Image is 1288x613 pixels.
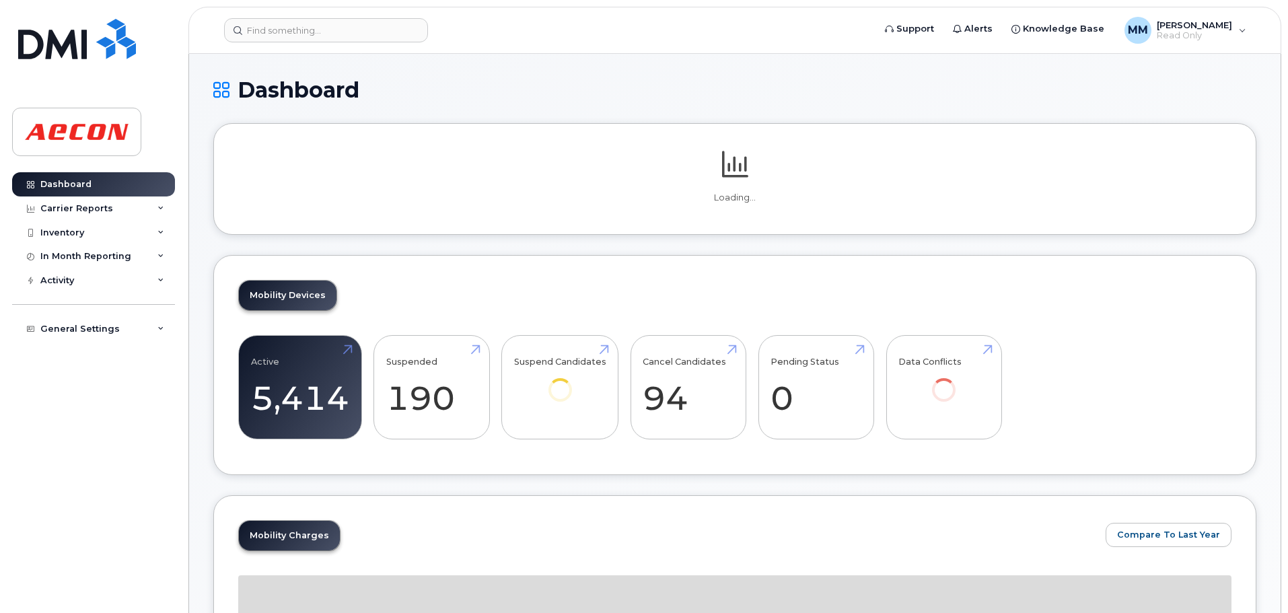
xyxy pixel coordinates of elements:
a: Cancel Candidates 94 [643,343,734,432]
a: Suspend Candidates [514,343,606,421]
a: Data Conflicts [898,343,989,421]
a: Suspended 190 [386,343,477,432]
h1: Dashboard [213,78,1256,102]
a: Mobility Charges [239,521,340,550]
span: Compare To Last Year [1117,528,1220,541]
button: Compare To Last Year [1106,523,1231,547]
a: Active 5,414 [251,343,349,432]
a: Pending Status 0 [771,343,861,432]
p: Loading... [238,192,1231,204]
a: Mobility Devices [239,281,336,310]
